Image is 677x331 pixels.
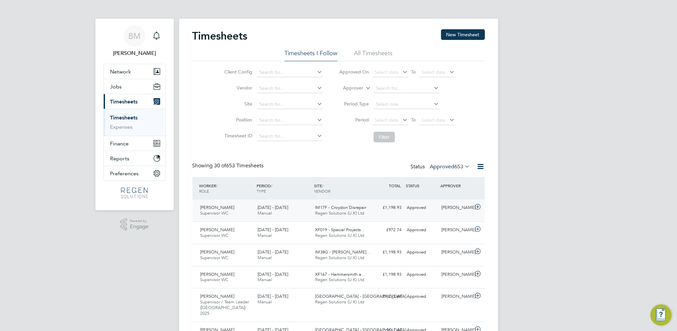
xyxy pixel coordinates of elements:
[257,116,322,125] input: Search for...
[200,277,229,282] span: Supervisor WC
[315,249,371,255] span: IM38G - [PERSON_NAME]…
[222,69,252,75] label: Client Config
[216,183,218,188] span: /
[255,180,312,197] div: PERIOD
[370,202,404,213] div: £1,198.93
[370,247,404,258] div: £1,198.93
[200,205,235,210] span: [PERSON_NAME]
[339,117,369,123] label: Period
[258,255,272,260] span: Manual
[200,255,229,260] span: Supervisor WC
[200,293,235,299] span: [PERSON_NAME]
[110,83,122,90] span: Jobs
[104,79,166,94] button: Jobs
[103,188,166,198] a: Go to home page
[104,166,166,181] button: Preferences
[214,162,226,169] span: 30 of
[374,132,395,142] button: Filter
[110,69,131,75] span: Network
[315,299,364,305] span: Regen Solutions (U.K) Ltd
[271,183,272,188] span: /
[104,64,166,79] button: Network
[339,101,369,107] label: Period Type
[439,225,473,236] div: [PERSON_NAME]
[404,202,439,213] div: Approved
[421,69,445,75] span: Select date
[200,227,235,233] span: [PERSON_NAME]
[130,224,149,230] span: Engage
[404,180,439,192] div: STATUS
[104,151,166,166] button: Reports
[404,247,439,258] div: Approved
[374,84,439,93] input: Search for...
[455,163,464,170] span: 653
[315,233,364,238] span: Regen Solutions (U.K) Ltd
[409,68,418,76] span: To
[95,19,174,210] nav: Main navigation
[375,117,398,123] span: Select date
[103,25,166,57] a: BM[PERSON_NAME]
[312,180,370,197] div: SITE
[404,291,439,302] div: Approved
[284,49,337,61] li: Timesheets I Follow
[315,210,364,216] span: Regen Solutions (U.K) Ltd
[257,188,266,194] span: TYPE
[439,180,473,192] div: APPROVER
[370,269,404,280] div: £1,198.93
[421,117,445,123] span: Select date
[110,114,138,121] a: Timesheets
[214,162,264,169] span: 653 Timesheets
[258,227,288,233] span: [DATE] - [DATE]
[441,29,485,40] button: New Timesheet
[257,100,322,109] input: Search for...
[258,205,288,210] span: [DATE] - [DATE]
[257,68,322,77] input: Search for...
[430,163,470,170] label: Approved
[222,101,252,107] label: Site
[110,155,130,162] span: Reports
[192,162,265,169] div: Showing
[257,84,322,93] input: Search for...
[439,202,473,213] div: [PERSON_NAME]
[200,233,229,238] span: Supervisor WC
[404,269,439,280] div: Approved
[375,69,398,75] span: Select date
[257,132,322,141] input: Search for...
[200,299,249,316] span: Supervisor / Team Leader ([GEOGRAPHIC_DATA]) 2025
[198,180,255,197] div: WORKER
[339,69,369,75] label: Approved On
[104,109,166,136] div: Timesheets
[315,271,366,277] span: XF167 - Hammersmith a…
[315,293,410,299] span: [GEOGRAPHIC_DATA] - [GEOGRAPHIC_DATA]…
[258,249,288,255] span: [DATE] - [DATE]
[120,218,149,231] a: Powered byEngage
[370,225,404,236] div: £972.74
[121,188,148,198] img: regensolutions-logo-retina.png
[258,299,272,305] span: Manual
[315,277,364,282] span: Regen Solutions (U.K) Ltd
[258,293,288,299] span: [DATE] - [DATE]
[322,183,323,188] span: /
[103,49,166,57] span: Billy Mcnamara
[104,136,166,151] button: Finance
[130,218,149,224] span: Powered by
[199,188,209,194] span: ROLE
[104,94,166,109] button: Timesheets
[404,225,439,236] div: Approved
[411,162,472,172] div: Status
[110,170,139,177] span: Preferences
[333,85,363,91] label: Approver
[110,124,133,130] a: Expenses
[128,32,141,40] span: BM
[409,115,418,124] span: To
[192,29,248,43] h2: Timesheets
[439,291,473,302] div: [PERSON_NAME]
[439,269,473,280] div: [PERSON_NAME]
[389,183,401,188] span: TOTAL
[258,271,288,277] span: [DATE] - [DATE]
[258,277,272,282] span: Manual
[222,85,252,91] label: Vendor
[258,210,272,216] span: Manual
[110,140,129,147] span: Finance
[315,227,365,233] span: XF019 - Special Projects…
